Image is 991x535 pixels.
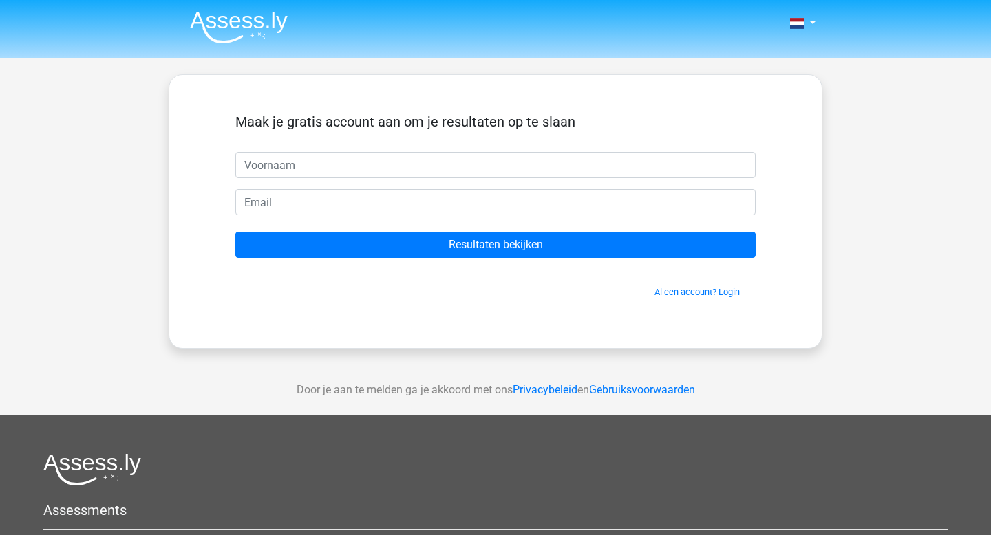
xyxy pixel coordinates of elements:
[654,287,740,297] a: Al een account? Login
[513,383,577,396] a: Privacybeleid
[235,152,756,178] input: Voornaam
[589,383,695,396] a: Gebruiksvoorwaarden
[43,453,141,485] img: Assessly logo
[43,502,948,518] h5: Assessments
[235,113,756,130] h5: Maak je gratis account aan om je resultaten op te slaan
[235,189,756,215] input: Email
[235,232,756,258] input: Resultaten bekijken
[190,11,288,43] img: Assessly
